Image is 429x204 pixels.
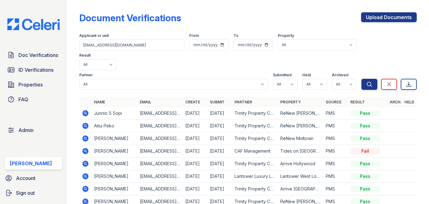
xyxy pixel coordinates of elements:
[92,183,137,195] td: [PERSON_NAME]
[350,148,380,154] div: Fail
[2,172,65,184] a: Account
[207,183,232,195] td: [DATE]
[5,64,62,76] a: ID Verifications
[323,107,348,120] td: PMS
[5,49,62,61] a: Doc Verifications
[10,160,52,167] div: [PERSON_NAME]
[137,120,183,132] td: [EMAIL_ADDRESS][PERSON_NAME][DOMAIN_NAME]
[79,12,181,23] div: Document Verifications
[207,120,232,132] td: [DATE]
[234,33,238,38] label: To
[189,33,199,38] label: From
[92,170,137,183] td: [PERSON_NAME]
[326,100,341,104] a: Source
[207,132,232,145] td: [DATE]
[92,120,137,132] td: Aitui Peko
[323,132,348,145] td: PMS
[232,132,277,145] td: Trinity Property Consultants
[2,187,65,199] a: Sign out
[350,161,380,167] div: Pass
[232,158,277,170] td: Trinity Property Consultants
[18,51,58,59] span: Doc Verifications
[278,170,323,183] td: Lantower West Love
[183,183,207,195] td: [DATE]
[79,53,91,58] label: Result
[183,132,207,145] td: [DATE]
[350,186,380,192] div: Pass
[137,145,183,158] td: [EMAIL_ADDRESS][DOMAIN_NAME]
[18,126,33,134] span: Admin
[232,107,277,120] td: Trinity Property Consultants
[278,33,294,38] label: Property
[280,100,301,104] a: Property
[18,96,28,103] span: FAQ
[183,145,207,158] td: [DATE]
[92,107,137,120] td: Junnio S Sopi
[183,170,207,183] td: [DATE]
[79,73,93,78] label: Partner
[92,132,137,145] td: [PERSON_NAME]
[234,100,252,104] a: Partner
[207,107,232,120] td: [DATE]
[232,183,277,195] td: Trinity Property Consultants
[350,123,380,129] div: Pass
[278,120,323,132] td: ReNew [PERSON_NAME]
[332,73,348,78] label: Archived
[361,12,417,22] a: Upload Documents
[323,158,348,170] td: PMS
[79,33,109,38] label: Applicant or unit
[350,110,380,116] div: Pass
[92,158,137,170] td: [PERSON_NAME]
[183,107,207,120] td: [DATE]
[278,132,323,145] td: ReNew Midtown
[278,107,323,120] td: ReNew [PERSON_NAME]
[5,78,62,91] a: Properties
[185,100,200,104] a: Create
[5,93,62,106] a: FAQ
[18,81,43,88] span: Properties
[207,158,232,170] td: [DATE]
[16,174,35,182] span: Account
[232,170,277,183] td: Lantower Luxury Living
[302,73,311,78] label: Held
[137,170,183,183] td: [EMAIL_ADDRESS][DOMAIN_NAME]
[323,170,348,183] td: PMS
[94,100,105,104] a: Name
[207,170,232,183] td: [DATE]
[2,18,65,30] img: CE_Logo_Blue-a8612792a0a2168367f1c8372b55b34899dd931a85d93a1a3d3e32e68fde9ad4.png
[210,100,225,104] a: Submit
[404,100,414,104] a: Held
[5,124,62,136] a: Admin
[16,189,35,197] span: Sign out
[278,158,323,170] td: Arrive Hollywood
[137,132,183,145] td: [EMAIL_ADDRESS][DOMAIN_NAME]
[207,145,232,158] td: [DATE]
[18,66,53,74] span: ID Verifications
[183,158,207,170] td: [DATE]
[323,120,348,132] td: PMS
[183,120,207,132] td: [DATE]
[137,183,183,195] td: [EMAIL_ADDRESS][DOMAIN_NAME]
[79,39,184,50] input: Search by name, email, or unit number
[278,183,323,195] td: Arrive [GEOGRAPHIC_DATA]
[323,145,348,158] td: PMS
[278,145,323,158] td: Tides on [GEOGRAPHIC_DATA]
[390,100,402,104] a: Arch.
[350,173,380,179] div: Pass
[92,145,137,158] td: [PERSON_NAME]
[232,120,277,132] td: Trinity Property Consultants
[140,100,151,104] a: Email
[273,73,292,78] label: Submitted
[137,107,183,120] td: [EMAIL_ADDRESS][DOMAIN_NAME]
[350,100,365,104] a: Result
[323,183,348,195] td: PMS
[137,158,183,170] td: [EMAIL_ADDRESS][DOMAIN_NAME]
[232,145,277,158] td: CAF Management
[350,135,380,142] div: Pass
